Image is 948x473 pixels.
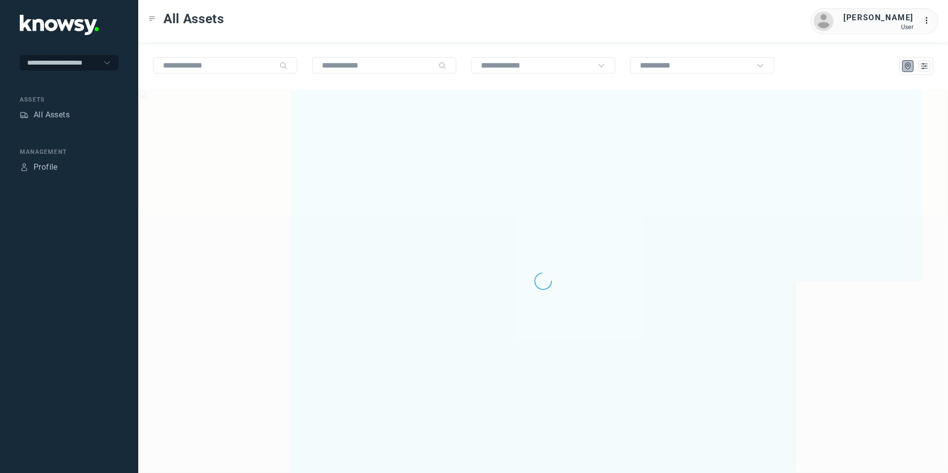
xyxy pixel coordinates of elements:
div: Toggle Menu [149,15,156,22]
div: Management [20,147,118,156]
span: All Assets [163,10,224,28]
div: Search [438,62,446,70]
div: : [923,15,935,27]
div: Assets [20,95,118,104]
div: Profile [34,161,58,173]
div: Profile [20,163,29,172]
div: Map [904,62,912,71]
tspan: ... [924,17,934,24]
img: Application Logo [20,15,99,35]
div: All Assets [34,109,70,121]
a: AssetsAll Assets [20,109,70,121]
img: avatar.png [814,11,833,31]
div: : [923,15,935,28]
a: ProfileProfile [20,161,58,173]
div: User [843,24,913,31]
div: Assets [20,110,29,119]
div: [PERSON_NAME] [843,12,913,24]
div: List [920,62,929,71]
div: Search [279,62,287,70]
